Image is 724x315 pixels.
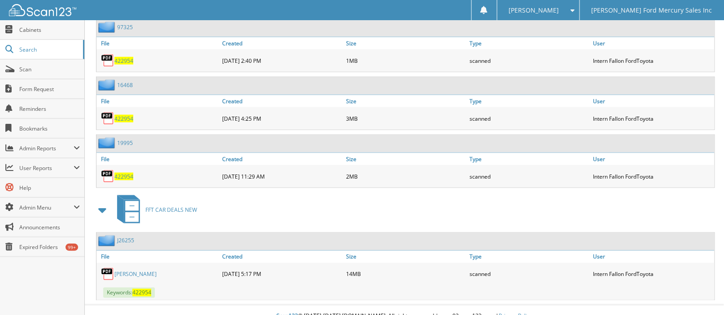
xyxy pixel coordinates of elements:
[145,206,197,214] span: FFT CAR DEALS NEW
[344,167,467,185] div: 2MB
[19,164,74,172] span: User Reports
[101,54,114,67] img: PDF.png
[103,288,155,298] span: Keywords:
[19,46,79,53] span: Search
[591,167,715,185] div: Intern Fallon FordToyota
[97,153,220,165] a: File
[344,153,467,165] a: Size
[97,37,220,49] a: File
[220,153,343,165] a: Created
[19,204,74,211] span: Admin Menu
[220,109,343,127] div: [DATE] 4:25 PM
[19,144,74,152] span: Admin Reports
[98,137,117,149] img: folder2.png
[114,115,133,122] a: 422954
[591,251,715,263] a: User
[509,8,559,13] span: [PERSON_NAME]
[114,173,133,180] a: 422954
[591,52,715,70] div: Intern Fallon FordToyota
[19,243,80,251] span: Expired Folders
[220,52,343,70] div: [DATE] 2:40 PM
[467,37,591,49] a: Type
[344,37,467,49] a: Size
[19,105,80,113] span: Reminders
[344,95,467,107] a: Size
[114,271,157,278] a: [PERSON_NAME]
[66,244,78,251] div: 99+
[98,235,117,246] img: folder2.png
[591,37,715,49] a: User
[344,265,467,283] div: 14MB
[114,57,133,65] a: 422954
[97,95,220,107] a: File
[344,251,467,263] a: Size
[592,8,712,13] span: [PERSON_NAME] Ford Mercury Sales Inc
[132,289,151,297] span: 422954
[220,95,343,107] a: Created
[467,167,591,185] div: scanned
[220,167,343,185] div: [DATE] 11:29 AM
[220,37,343,49] a: Created
[344,109,467,127] div: 3MB
[591,153,715,165] a: User
[98,79,117,91] img: folder2.png
[467,153,591,165] a: Type
[9,4,76,16] img: scan123-logo-white.svg
[19,125,80,132] span: Bookmarks
[97,251,220,263] a: File
[19,223,80,231] span: Announcements
[112,192,197,228] a: FFT CAR DEALS NEW
[101,112,114,125] img: PDF.png
[19,66,80,73] span: Scan
[98,22,117,33] img: folder2.png
[467,52,591,70] div: scanned
[220,265,343,283] div: [DATE] 5:17 PM
[117,237,134,245] a: J26255
[467,251,591,263] a: Type
[117,81,133,89] a: 16468
[467,265,591,283] div: scanned
[101,170,114,183] img: PDF.png
[19,184,80,192] span: Help
[467,109,591,127] div: scanned
[19,85,80,93] span: Form Request
[344,52,467,70] div: 1MB
[117,23,133,31] a: 97325
[19,26,80,34] span: Cabinets
[591,265,715,283] div: Intern Fallon FordToyota
[101,267,114,281] img: PDF.png
[467,95,591,107] a: Type
[117,139,133,147] a: 19995
[220,251,343,263] a: Created
[591,95,715,107] a: User
[679,272,724,315] iframe: Chat Widget
[591,109,715,127] div: Intern Fallon FordToyota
